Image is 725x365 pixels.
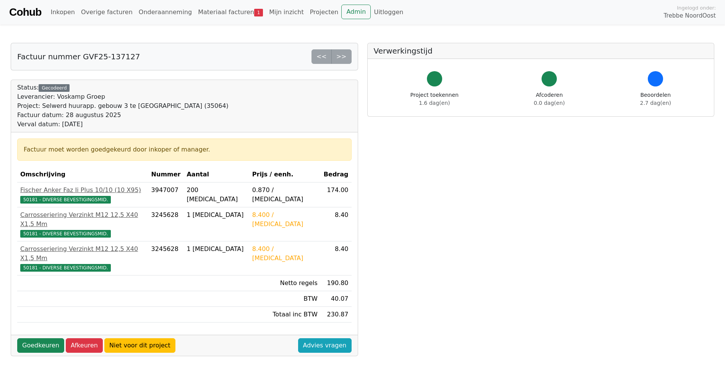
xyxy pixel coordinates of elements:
[20,196,111,204] span: 50181 - DIVERSE BEVESTIGINGSMID.
[266,5,307,20] a: Mijn inzicht
[419,100,450,106] span: 1.6 dag(en)
[664,11,716,20] span: Trebbe NoordOost
[183,167,249,182] th: Aantal
[20,210,145,229] div: Carrosseriering Verzinkt M12 12,5 X40 X1,5 Mm
[20,210,145,238] a: Carrosseriering Verzinkt M12 12,5 X40 X1,5 Mm50181 - DIVERSE BEVESTIGINGSMID.
[534,91,565,107] div: Afcoderen
[298,338,352,353] a: Advies vragen
[148,241,184,275] td: 3245628
[249,291,321,307] td: BTW
[47,5,78,20] a: Inkopen
[20,186,145,195] div: Fischer Anker Faz Ii Plus 10/10 (10 X95)
[374,46,708,55] h5: Verwerkingstijd
[17,111,229,120] div: Factuur datum: 28 augustus 2025
[66,338,103,353] a: Afkeuren
[148,207,184,241] td: 3245628
[410,91,459,107] div: Project toekennen
[640,100,671,106] span: 2.7 dag(en)
[24,145,345,154] div: Factuur moet worden goedgekeurd door inkoper of manager.
[136,5,195,20] a: Onderaanneming
[20,264,111,272] span: 50181 - DIVERSE BEVESTIGINGSMID.
[321,207,352,241] td: 8.40
[20,244,145,263] div: Carrosseriering Verzinkt M12 12,5 X40 X1,5 Mm
[104,338,175,353] a: Niet voor dit project
[20,244,145,272] a: Carrosseriering Verzinkt M12 12,5 X40 X1,5 Mm50181 - DIVERSE BEVESTIGINGSMID.
[20,186,145,204] a: Fischer Anker Faz Ii Plus 10/10 (10 X95)50181 - DIVERSE BEVESTIGINGSMID.
[252,244,318,263] div: 8.400 / [MEDICAL_DATA]
[39,84,70,92] div: Gecodeerd
[677,4,716,11] span: Ingelogd onder:
[321,182,352,207] td: 174.00
[17,92,229,101] div: Leverancier: Voskamp Groep
[17,167,148,182] th: Omschrijving
[371,5,406,20] a: Uitloggen
[17,101,229,111] div: Project: Selwerd huurapp. gebouw 3 te [GEOGRAPHIC_DATA] (35064)
[249,275,321,291] td: Netto regels
[249,307,321,323] td: Totaal inc BTW
[252,210,318,229] div: 8.400 / [MEDICAL_DATA]
[17,83,229,129] div: Status:
[341,5,371,19] a: Admin
[252,186,318,204] div: 0.870 / [MEDICAL_DATA]
[20,230,111,238] span: 50181 - DIVERSE BEVESTIGINGSMID.
[148,182,184,207] td: 3947007
[321,241,352,275] td: 8.40
[9,3,41,21] a: Cohub
[78,5,136,20] a: Overige facturen
[321,291,352,307] td: 40.07
[307,5,342,20] a: Projecten
[195,5,266,20] a: Materiaal facturen1
[148,167,184,182] th: Nummer
[321,167,352,182] th: Bedrag
[187,210,246,220] div: 1 [MEDICAL_DATA]
[249,167,321,182] th: Prijs / eenh.
[534,100,565,106] span: 0.0 dag(en)
[321,275,352,291] td: 190.80
[187,244,246,254] div: 1 [MEDICAL_DATA]
[17,52,140,61] h5: Factuur nummer GVF25-137127
[187,186,246,204] div: 200 [MEDICAL_DATA]
[321,307,352,323] td: 230.87
[17,120,229,129] div: Verval datum: [DATE]
[254,9,263,16] span: 1
[17,338,64,353] a: Goedkeuren
[640,91,671,107] div: Beoordelen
